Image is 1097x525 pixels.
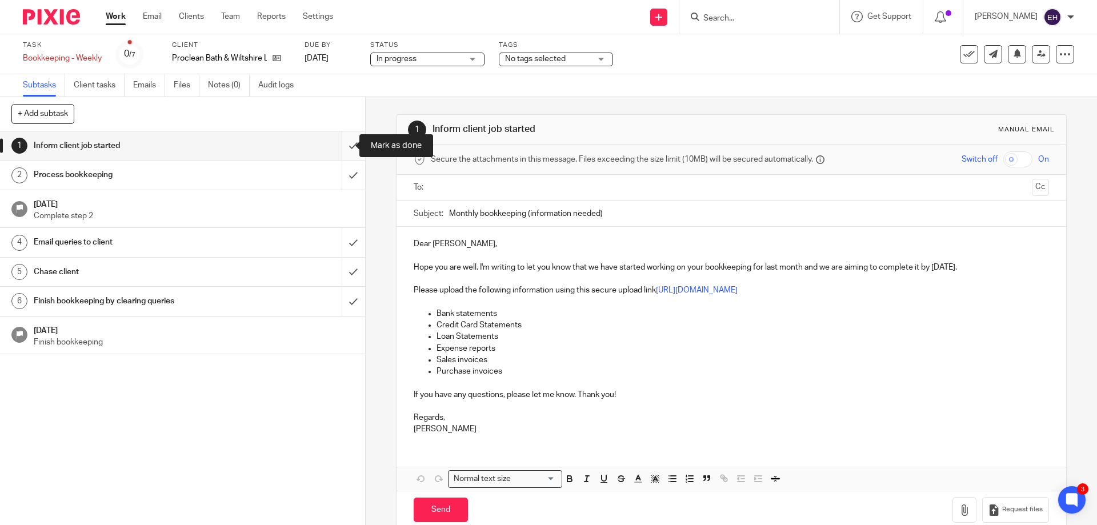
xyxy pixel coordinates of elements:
[305,41,356,50] label: Due by
[437,331,1048,342] p: Loan Statements
[23,53,102,64] div: Bookkeeping - Weekly
[505,55,566,63] span: No tags selected
[982,497,1048,523] button: Request files
[34,210,354,222] p: Complete step 2
[451,473,513,485] span: Normal text size
[174,74,199,97] a: Files
[221,11,240,22] a: Team
[377,55,417,63] span: In progress
[133,74,165,97] a: Emails
[23,9,80,25] img: Pixie
[34,336,354,348] p: Finish bookkeeping
[1032,179,1049,196] button: Cc
[1002,505,1043,514] span: Request files
[370,41,485,50] label: Status
[414,273,1048,296] p: Please upload the following information using this secure upload link
[414,389,1048,400] p: If you have any questions, please let me know. Thank you!
[431,154,813,165] span: Secure the attachments in this message. Files exceeding the size limit (10MB) will be secured aut...
[414,412,1048,423] p: Regards,
[11,264,27,280] div: 5
[1043,8,1062,26] img: svg%3E
[74,74,125,97] a: Client tasks
[34,322,354,336] h1: [DATE]
[448,470,562,488] div: Search for option
[11,293,27,309] div: 6
[437,366,1048,377] p: Purchase invoices
[414,498,468,522] input: Send
[11,235,27,251] div: 4
[867,13,911,21] span: Get Support
[998,125,1055,134] div: Manual email
[514,473,555,485] input: Search for option
[11,104,74,123] button: + Add subtask
[34,196,354,210] h1: [DATE]
[34,137,231,154] h1: Inform client job started
[172,53,267,64] p: Proclean Bath & Wiltshire Ltd
[414,208,443,219] label: Subject:
[11,138,27,154] div: 1
[129,51,135,58] small: /7
[172,41,290,50] label: Client
[106,11,126,22] a: Work
[962,154,998,165] span: Switch off
[414,423,1048,435] p: [PERSON_NAME]
[437,343,1048,354] p: Expense reports
[34,234,231,251] h1: Email queries to client
[433,123,756,135] h1: Inform client job started
[408,121,426,139] div: 1
[303,11,333,22] a: Settings
[414,250,1048,273] p: Hope you are well. I'm writing to let you know that we have started working on your bookkeeping f...
[1077,483,1088,495] div: 3
[34,292,231,310] h1: Finish bookkeeping by clearing queries
[34,166,231,183] h1: Process bookkeeping
[702,14,805,24] input: Search
[437,319,1048,331] p: Credit Card Statements
[208,74,250,97] a: Notes (0)
[179,11,204,22] a: Clients
[11,167,27,183] div: 2
[23,41,102,50] label: Task
[414,238,1048,250] p: Dear [PERSON_NAME],
[34,263,231,280] h1: Chase client
[437,354,1048,366] p: Sales invoices
[437,308,1048,319] p: Bank statements
[414,182,426,193] label: To:
[975,11,1038,22] p: [PERSON_NAME]
[499,41,613,50] label: Tags
[305,54,329,62] span: [DATE]
[23,74,65,97] a: Subtasks
[1038,154,1049,165] span: On
[258,74,302,97] a: Audit logs
[124,47,135,61] div: 0
[656,286,738,294] a: [URL][DOMAIN_NAME]
[143,11,162,22] a: Email
[257,11,286,22] a: Reports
